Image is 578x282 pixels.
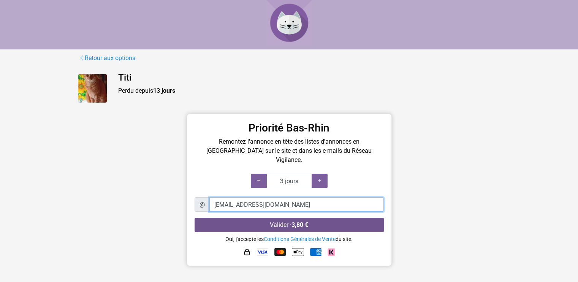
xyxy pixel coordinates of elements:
img: American Express [310,248,321,256]
img: HTTPS : paiement sécurisé [243,248,251,256]
p: Remontez l'annonce en tête des listes d'annonces en [GEOGRAPHIC_DATA] sur le site et dans les e-m... [195,137,384,165]
input: Adresse e-mail [209,197,384,212]
img: Mastercard [274,248,286,256]
img: Apple Pay [292,246,304,258]
strong: 3,80 € [291,221,308,228]
a: Conditions Générales de Vente [264,236,336,242]
a: Retour aux options [78,53,136,63]
button: Valider ·3,80 € [195,218,384,232]
small: Oui, j'accepte les du site. [225,236,353,242]
strong: 13 jours [153,87,175,94]
img: Visa [257,248,268,256]
img: Klarna [328,248,335,256]
h4: Titi [118,72,500,83]
h3: Priorité Bas-Rhin [195,122,384,135]
span: @ [195,197,210,212]
p: Perdu depuis [118,86,500,95]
